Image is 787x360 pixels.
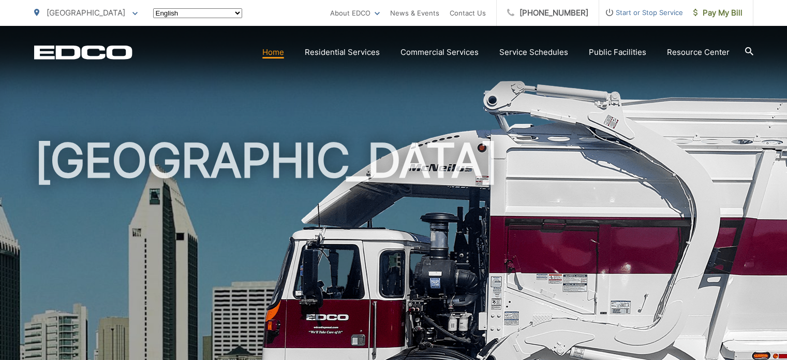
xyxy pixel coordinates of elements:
[499,46,568,59] a: Service Schedules
[262,46,284,59] a: Home
[34,45,132,60] a: EDCD logo. Return to the homepage.
[153,8,242,18] select: Select a language
[390,7,439,19] a: News & Events
[305,46,380,59] a: Residential Services
[330,7,380,19] a: About EDCO
[450,7,486,19] a: Contact Us
[667,46,730,59] a: Resource Center
[400,46,479,59] a: Commercial Services
[589,46,646,59] a: Public Facilities
[693,7,743,19] span: Pay My Bill
[47,8,125,18] span: [GEOGRAPHIC_DATA]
